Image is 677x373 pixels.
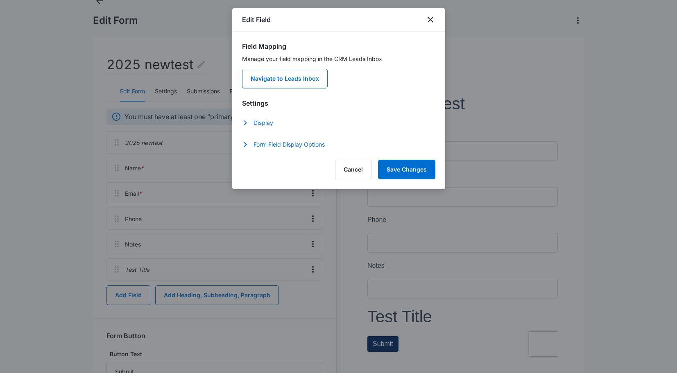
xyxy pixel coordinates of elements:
button: close [426,15,435,25]
button: Form Field Display Options [242,140,333,149]
p: Manage your field mapping in the CRM Leads Inbox [242,54,435,63]
button: Display [242,118,281,128]
a: Navigate to Leads Inbox [242,69,328,88]
h3: Field Mapping [242,41,435,51]
iframe: reCAPTCHA [162,238,267,262]
button: Save Changes [378,160,435,179]
h3: Settings [242,98,435,108]
span: Submit [5,246,26,253]
h1: Edit Field [242,15,271,25]
button: Cancel [335,160,371,179]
